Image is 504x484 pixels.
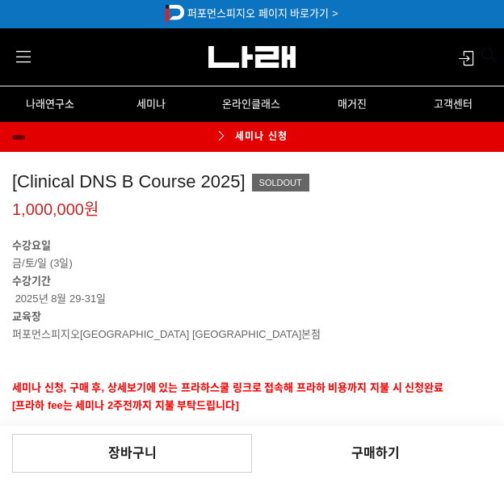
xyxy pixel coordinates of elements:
[26,98,74,110] span: 나래연구소
[12,272,492,308] p: 2025년 8월 29-31일
[187,7,338,19] a: 퍼포먼스피지오 페이지 바로가기 >
[434,98,472,110] span: 고객센터
[12,201,99,217] span: 1,000,000원
[12,169,492,195] div: [Clinical DNS B Course 2025]
[403,87,503,121] a: 고객센터
[196,122,307,152] a: 세미나 신청
[12,255,492,272] p: 금/토/일 (3일)
[136,98,166,110] span: 세미나
[258,434,492,473] a: 구매하기
[1,87,100,121] a: 나래연구소
[166,5,184,23] img: 5c1ff95e9416b.png
[101,87,201,121] a: 세미나
[12,239,51,251] strong: 수강요일
[222,98,280,110] span: 온라인클래스
[12,399,239,411] span: [프라하 fee는 세미나 2주전까지 지불 부탁드립니다]
[338,98,367,110] span: 매거진
[12,310,41,322] strong: 교육장
[302,87,402,121] a: 매거진
[12,275,51,287] strong: 수강기간
[202,87,302,121] a: 온라인클래스
[252,174,309,191] div: SOLDOUT
[12,326,492,343] p: 퍼포먼스피지오[GEOGRAPHIC_DATA] [GEOGRAPHIC_DATA]본점
[12,434,252,473] a: 장바구니
[12,381,443,394] strong: 세미나 신청, 구매 후, 상세보기에 있는 프라하스쿨 링크로 접속해 프라하 비용까지 지불 시 신청완료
